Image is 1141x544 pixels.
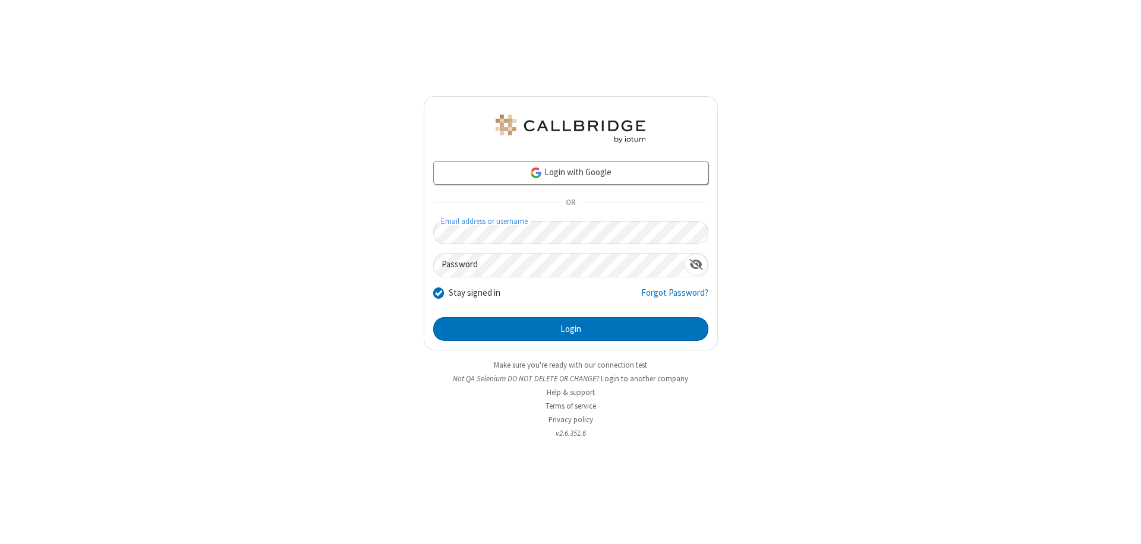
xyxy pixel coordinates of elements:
input: Email address or username [433,221,708,244]
li: Not QA Selenium DO NOT DELETE OR CHANGE? [424,373,718,384]
button: Login to another company [601,373,688,384]
li: v2.6.351.6 [424,428,718,439]
div: Show password [685,254,708,276]
a: Help & support [547,387,595,397]
input: Password [434,254,685,277]
button: Login [433,317,708,341]
a: Privacy policy [549,415,593,425]
a: Make sure you're ready with our connection test [494,360,647,370]
a: Forgot Password? [641,286,708,309]
label: Stay signed in [449,286,500,300]
a: Terms of service [546,401,596,411]
img: QA Selenium DO NOT DELETE OR CHANGE [493,115,648,143]
span: OR [561,195,580,211]
img: google-icon.png [529,166,543,179]
a: Login with Google [433,161,708,185]
iframe: Chat [1111,513,1132,536]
